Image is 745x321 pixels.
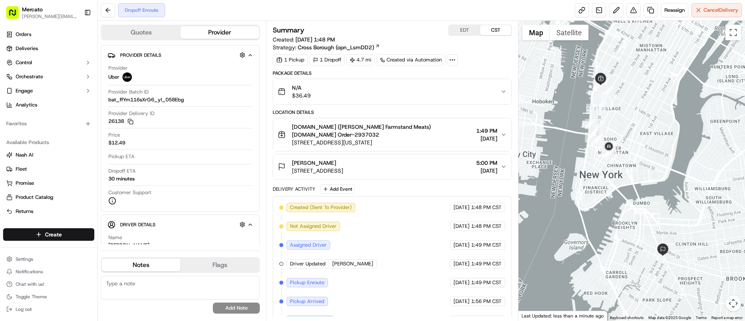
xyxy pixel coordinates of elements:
div: 8 [595,81,605,91]
span: Pickup ETA [108,153,135,160]
span: Chat with us! [16,281,44,287]
button: [DOMAIN_NAME] ([PERSON_NAME] Farmstand Meats) [DOMAIN_NAME] Order-2937032[STREET_ADDRESS][US_STAT... [273,118,511,151]
div: 1 [589,128,599,138]
span: Mercato [22,5,43,13]
div: 22 [604,148,614,158]
button: Log out [3,304,94,315]
button: Product Catalog [3,191,94,204]
span: Assigned Driver [290,242,327,249]
div: 4 [603,85,614,96]
div: 11 [585,119,595,129]
div: 21 [602,147,612,157]
div: Package Details [273,70,512,76]
img: Google [520,310,546,321]
span: 1:56 PM CST [471,298,502,305]
a: Created via Automation [376,54,445,65]
a: Product Catalog [6,194,91,201]
button: Flags [180,259,259,271]
div: Favorites [3,117,94,130]
span: [DATE] [453,242,470,249]
div: 13 [590,136,601,146]
span: bat_ffYm116sXrG6_yI_058Ebg [108,96,184,103]
span: Notifications [16,269,43,275]
button: Fleet [3,163,94,175]
span: Reassign [664,7,685,14]
button: 26138 [108,118,133,125]
span: $12.49 [108,139,125,146]
button: Control [3,56,94,69]
button: Returns [3,205,94,218]
span: Pickup Arrived [290,298,324,305]
span: Created: [273,36,335,43]
button: Create [3,228,94,241]
a: Analytics [3,99,94,111]
div: 12 [585,132,595,142]
div: 4.7 mi [346,54,375,65]
span: Cross Borough (opn_LsmDD2) [298,43,374,51]
span: Created (Sent To Provider) [290,204,352,211]
span: [DATE] 1:48 PM [295,36,335,43]
span: 1:49 PM CST [471,279,502,286]
button: Provider [180,26,259,39]
span: Analytics [16,101,37,108]
a: Returns [6,208,91,215]
button: [PERSON_NAME][STREET_ADDRESS]5:00 PM[DATE] [273,154,511,179]
div: 1 Dropoff [310,54,345,65]
span: Control [16,59,32,66]
span: 1:49 PM CST [471,242,502,249]
span: Orders [16,31,31,38]
span: Driver Details [120,222,155,228]
span: Nash AI [16,151,33,159]
a: Promise [6,180,91,187]
button: Notifications [3,266,94,277]
a: Open this area in Google Maps (opens a new window) [520,310,546,321]
span: Engage [16,87,33,94]
button: Add Event [320,184,355,194]
button: Show street map [522,25,550,40]
span: Toggle Theme [16,294,47,300]
span: Orchestrate [16,73,43,80]
span: [STREET_ADDRESS][US_STATE] [292,139,473,146]
a: Terms (opens in new tab) [696,316,707,320]
button: Map camera controls [725,296,741,311]
a: Nash AI [6,151,91,159]
span: Customer Support [108,189,151,196]
span: [PERSON_NAME] [292,159,336,167]
span: 5:00 PM [476,159,497,167]
span: Provider [108,65,128,72]
button: Nash AI [3,149,94,161]
span: 1:49 PM [476,127,497,135]
img: uber-new-logo.jpeg [122,72,132,82]
div: 1 Pickup [273,54,308,65]
span: [DATE] [476,167,497,175]
button: Promise [3,177,94,189]
button: Reassign [661,3,688,17]
span: [DATE] [476,135,497,142]
button: Chat with us! [3,279,94,290]
a: Orders [3,28,94,41]
span: [DATE] [453,260,470,267]
span: Settings [16,256,33,262]
button: EDT [449,25,480,35]
span: Product Catalog [16,194,53,201]
button: Settings [3,254,94,265]
div: 3 [596,101,606,111]
span: Cancel Delivery [704,7,738,14]
button: Orchestrate [3,70,94,83]
span: Deliveries [16,45,38,52]
span: Not Assigned Driver [290,223,337,230]
button: N/A$36.49 [273,79,511,104]
div: Strategy: [273,43,380,51]
span: [PERSON_NAME][EMAIL_ADDRESS][PERSON_NAME][DOMAIN_NAME] [22,13,78,20]
span: [DATE] [453,204,470,211]
span: Provider Delivery ID [108,110,155,117]
div: Last Updated: less than a minute ago [518,311,607,321]
button: Keyboard shortcuts [610,315,644,321]
button: Toggle Theme [3,291,94,302]
div: 18 [606,141,616,151]
span: 1:49 PM CST [471,260,502,267]
div: [PERSON_NAME] [108,242,149,249]
span: Dropoff ETA [108,168,136,175]
div: Delivery Activity [273,186,315,192]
